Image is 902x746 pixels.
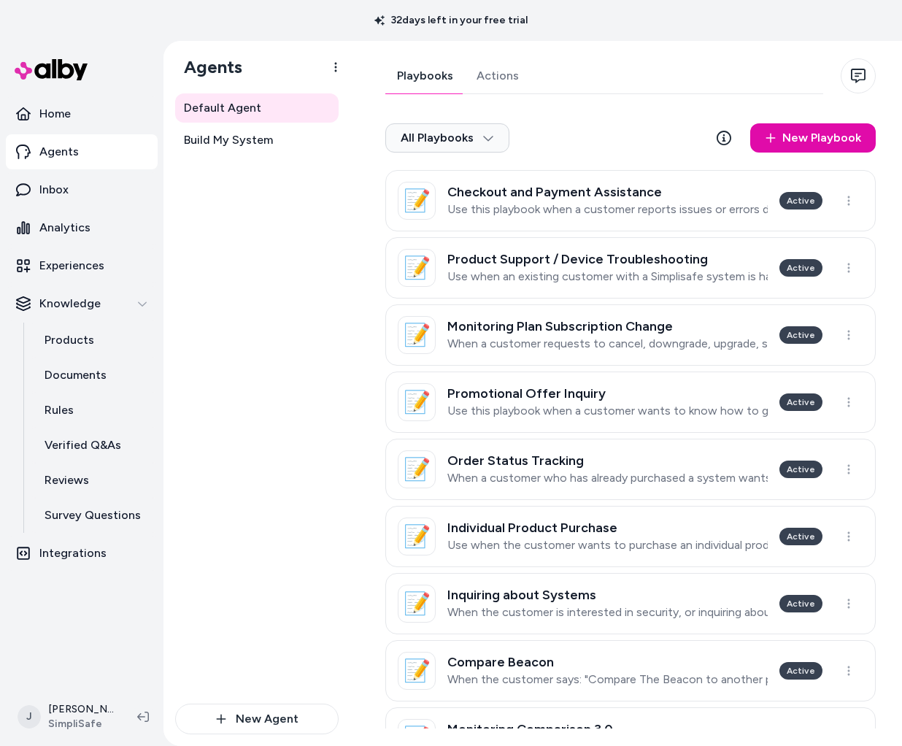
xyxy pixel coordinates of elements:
[779,326,822,344] div: Active
[385,170,876,231] a: 📝Checkout and Payment AssistanceUse this playbook when a customer reports issues or errors during...
[447,722,768,737] h3: Monitoring Comparison 3.0
[9,693,126,740] button: J[PERSON_NAME]SimpliSafe
[385,573,876,634] a: 📝Inquiring about SystemsWhen the customer is interested in security, or inquiring about general s...
[750,123,876,153] a: New Playbook
[6,536,158,571] a: Integrations
[447,337,768,351] p: When a customer requests to cancel, downgrade, upgrade, suspend or change their monitoring plan s...
[39,257,104,274] p: Experiences
[184,99,261,117] span: Default Agent
[6,286,158,321] button: Knowledge
[401,131,494,145] span: All Playbooks
[447,404,768,418] p: Use this playbook when a customer wants to know how to get the best deal or promo available.
[385,372,876,433] a: 📝Promotional Offer InquiryUse this playbook when a customer wants to know how to get the best dea...
[30,498,158,533] a: Survey Questions
[39,105,71,123] p: Home
[398,585,436,623] div: 📝
[18,705,41,728] span: J
[779,528,822,545] div: Active
[779,259,822,277] div: Active
[385,640,876,701] a: 📝Compare BeaconWhen the customer says: "Compare The Beacon to another package"Active
[385,237,876,299] a: 📝Product Support / Device TroubleshootingUse when an existing customer with a Simplisafe system i...
[385,58,465,93] a: Playbooks
[447,252,768,266] h3: Product Support / Device Troubleshooting
[15,59,88,80] img: alby Logo
[447,588,768,602] h3: Inquiring about Systems
[447,471,768,485] p: When a customer who has already purchased a system wants to track or change the status of their e...
[779,393,822,411] div: Active
[6,248,158,283] a: Experiences
[30,323,158,358] a: Products
[779,461,822,478] div: Active
[447,672,768,687] p: When the customer says: "Compare The Beacon to another package"
[175,126,339,155] a: Build My System
[398,518,436,555] div: 📝
[447,453,768,468] h3: Order Status Tracking
[385,439,876,500] a: 📝Order Status TrackingWhen a customer who has already purchased a system wants to track or change...
[447,386,768,401] h3: Promotional Offer Inquiry
[366,13,536,28] p: 32 days left in your free trial
[447,269,768,284] p: Use when an existing customer with a Simplisafe system is having trouble getting a specific devic...
[398,652,436,690] div: 📝
[30,463,158,498] a: Reviews
[45,331,94,349] p: Products
[39,143,79,161] p: Agents
[175,704,339,734] button: New Agent
[30,393,158,428] a: Rules
[447,655,768,669] h3: Compare Beacon
[779,595,822,612] div: Active
[184,131,273,149] span: Build My System
[385,506,876,567] a: 📝Individual Product PurchaseUse when the customer wants to purchase an individual product or sens...
[6,96,158,131] a: Home
[447,185,768,199] h3: Checkout and Payment Assistance
[48,717,114,731] span: SimpliSafe
[45,437,121,454] p: Verified Q&As
[39,181,69,199] p: Inbox
[385,304,876,366] a: 📝Monitoring Plan Subscription ChangeWhen a customer requests to cancel, downgrade, upgrade, suspe...
[30,358,158,393] a: Documents
[6,210,158,245] a: Analytics
[398,383,436,421] div: 📝
[39,545,107,562] p: Integrations
[447,520,768,535] h3: Individual Product Purchase
[45,401,74,419] p: Rules
[447,319,768,334] h3: Monitoring Plan Subscription Change
[398,316,436,354] div: 📝
[398,182,436,220] div: 📝
[398,450,436,488] div: 📝
[447,202,768,217] p: Use this playbook when a customer reports issues or errors during the checkout process, such as p...
[45,507,141,524] p: Survey Questions
[45,472,89,489] p: Reviews
[45,366,107,384] p: Documents
[39,219,90,237] p: Analytics
[447,605,768,620] p: When the customer is interested in security, or inquiring about general security system topics.
[398,249,436,287] div: 📝
[779,192,822,209] div: Active
[6,134,158,169] a: Agents
[779,662,822,680] div: Active
[175,93,339,123] a: Default Agent
[172,56,242,78] h1: Agents
[385,123,509,153] button: All Playbooks
[6,172,158,207] a: Inbox
[48,702,114,717] p: [PERSON_NAME]
[465,58,531,93] a: Actions
[447,538,768,553] p: Use when the customer wants to purchase an individual product or sensor.
[30,428,158,463] a: Verified Q&As
[39,295,101,312] p: Knowledge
